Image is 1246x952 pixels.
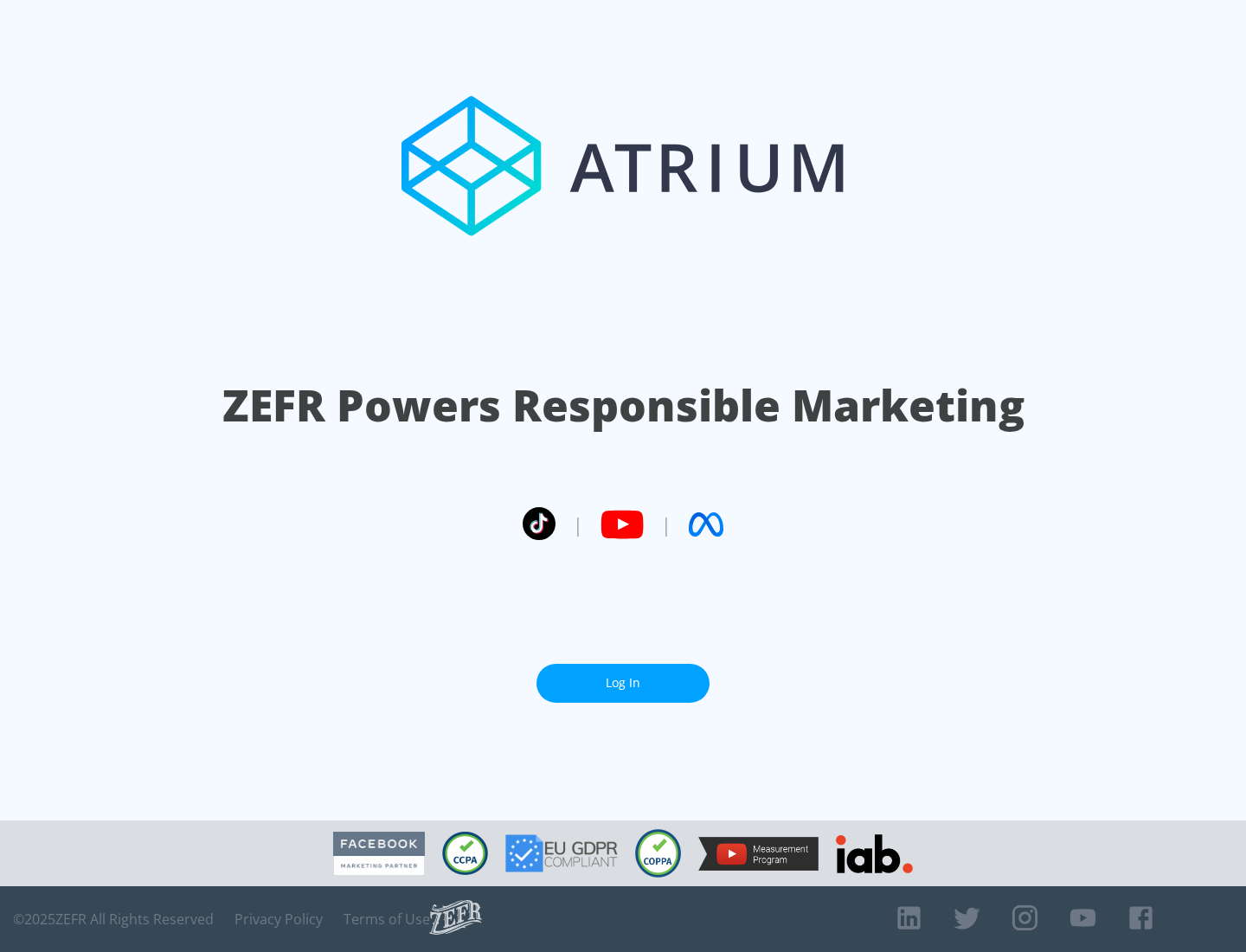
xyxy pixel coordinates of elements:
img: GDPR Compliant [505,834,618,872]
span: | [573,511,583,537]
a: Log In [536,664,710,703]
img: IAB [836,834,913,873]
span: | [661,511,671,537]
a: Terms of Use [344,910,430,928]
span: © 2025 ZEFR All Rights Reserved [13,910,214,928]
h1: ZEFR Powers Responsible Marketing [222,376,1024,435]
img: CCPA Compliant [442,832,488,875]
img: YouTube Measurement Program [698,837,819,871]
a: Privacy Policy [234,910,323,928]
img: Facebook Marketing Partner [333,832,425,876]
img: COPPA Compliant [635,829,681,878]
